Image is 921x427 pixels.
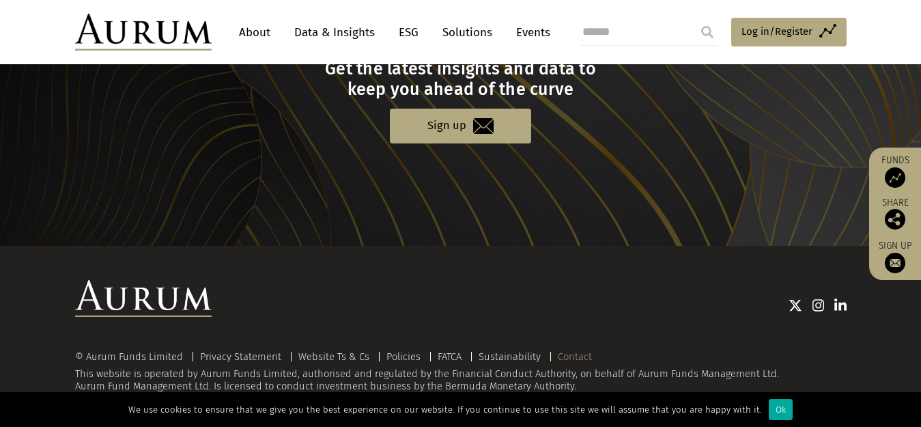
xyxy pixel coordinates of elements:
img: Access Funds [885,167,905,188]
a: Log in/Register [731,18,847,46]
img: Sign up to our newsletter [885,253,905,273]
a: Privacy Statement [200,350,281,363]
div: This website is operated by Aurum Funds Limited, authorised and regulated by the Financial Conduc... [75,351,847,393]
a: About [232,20,277,45]
a: Website Ts & Cs [298,350,369,363]
img: Aurum Logo [75,280,212,317]
a: Contact [558,350,592,363]
input: Submit [694,18,721,46]
img: Instagram icon [812,299,825,312]
a: ESG [392,20,425,45]
div: Ok [769,399,793,420]
div: Share [876,198,914,230]
img: Linkedin icon [834,299,847,312]
h3: Get the latest insights and data to keep you ahead of the curve [76,59,845,100]
a: Data & Insights [287,20,382,45]
img: Aurum [75,14,212,51]
a: Sign up [390,109,531,143]
img: Twitter icon [789,299,802,312]
img: Share this post [885,209,905,230]
a: Solutions [436,20,499,45]
span: Log in/Register [741,23,812,40]
a: Sustainability [479,350,541,363]
div: © Aurum Funds Limited [75,352,190,362]
a: Events [509,20,550,45]
a: Policies [386,350,421,363]
a: Sign up [876,240,914,273]
a: Funds [876,154,914,188]
a: FATCA [438,350,462,363]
